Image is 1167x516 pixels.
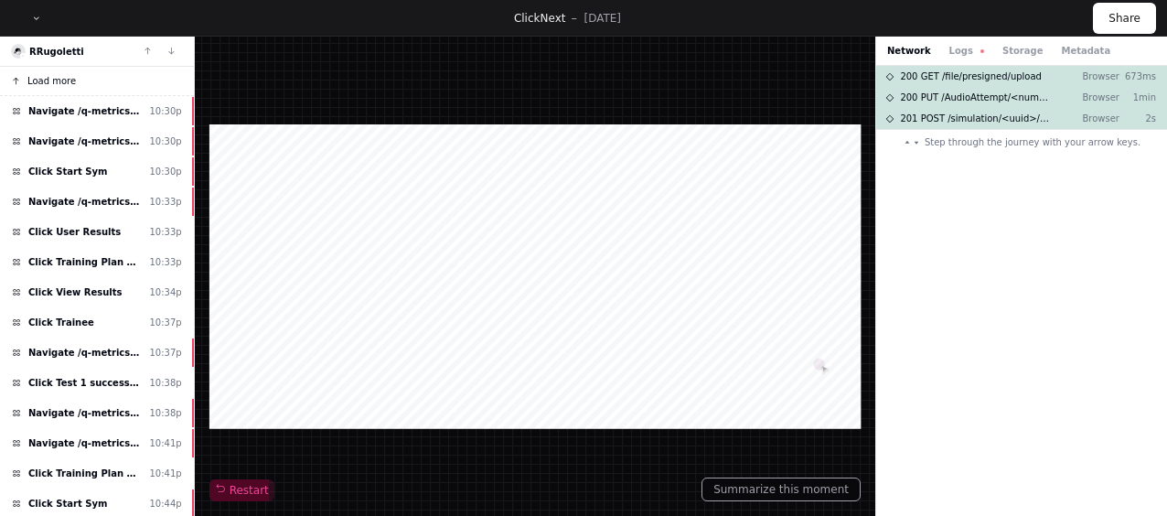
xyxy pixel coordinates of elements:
[1093,3,1156,34] button: Share
[1119,112,1156,125] p: 2s
[149,134,181,148] div: 10:30p
[149,346,181,360] div: 10:37p
[1068,91,1119,104] p: Browser
[149,316,181,329] div: 10:37p
[149,225,181,239] div: 10:33p
[887,44,931,58] button: Network
[1068,112,1119,125] p: Browser
[149,497,181,511] div: 10:44p
[1002,44,1043,58] button: Storage
[149,406,181,420] div: 10:38p
[28,376,142,390] span: Click Test 1 successful completion needed
[149,104,181,118] div: 10:30p
[149,376,181,390] div: 10:38p
[701,478,861,501] button: Summarize this moment
[540,12,565,25] span: Next
[28,285,122,299] span: Click View Results
[209,479,274,501] button: Restart
[215,483,269,498] span: Restart
[1119,91,1156,104] p: 1min
[900,91,1054,104] span: 200 PUT /AudioAttempt/<number>/<number>/<number>/<uuid>.wav
[949,44,984,58] button: Logs
[149,436,181,450] div: 10:41p
[13,46,25,58] img: 14.svg
[514,12,541,25] span: Click
[925,135,1140,149] span: Step through the journey with your arrow keys.
[900,70,1042,83] span: 200 GET /file/presigned/upload
[28,316,94,329] span: Click Trainee
[583,11,621,26] p: [DATE]
[28,406,142,420] span: Navigate /q-metrics/simulation/*/test
[149,255,181,269] div: 10:33p
[28,104,142,118] span: Navigate /q-metrics/training-plan/*/content
[149,285,181,299] div: 10:34p
[28,436,142,450] span: Navigate /q-metrics/reports (Reports)
[28,134,142,148] span: Navigate /q-metrics/simulation/*/preview_practice
[149,165,181,178] div: 10:30p
[149,195,181,209] div: 10:33p
[1061,44,1110,58] button: Metadata
[28,497,107,511] span: Click Start Sym
[149,467,181,480] div: 10:41p
[900,112,1054,125] span: 201 POST /simulation/<uuid>/execution/<uuid>/click-attempt/<uuid>
[28,255,142,269] span: Click Training Plan Results
[1119,70,1156,83] p: 673ms
[28,467,142,480] span: Click Training Plan Results
[28,195,142,209] span: Navigate /q-metrics/reports (Reports)
[28,346,142,360] span: Navigate /q-metrics/training-plan/*/assignment/*/execution
[28,165,107,178] span: Click Start Sym
[27,74,76,88] span: Load more
[28,225,121,239] span: Click User Results
[1068,70,1119,83] p: Browser
[29,47,84,57] a: RRugoletti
